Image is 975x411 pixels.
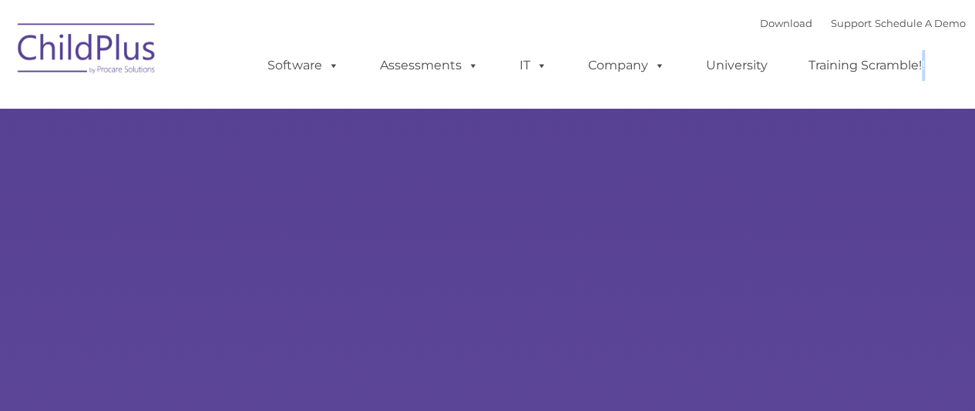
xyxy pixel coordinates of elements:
[793,50,940,81] a: Training Scramble!!
[573,50,681,81] a: Company
[504,50,563,81] a: IT
[691,50,783,81] a: University
[875,17,966,29] a: Schedule A Demo
[365,50,494,81] a: Assessments
[252,50,355,81] a: Software
[831,17,872,29] a: Support
[10,12,164,89] img: ChildPlus by Procare Solutions
[760,17,966,29] font: |
[760,17,812,29] a: Download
